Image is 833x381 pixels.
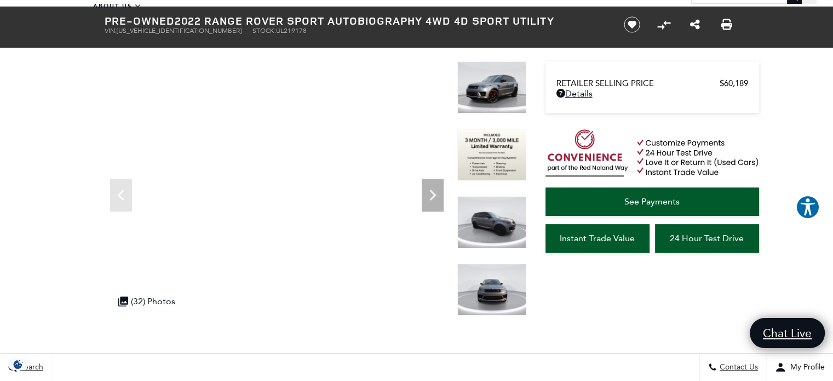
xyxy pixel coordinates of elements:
[721,18,732,31] a: Print this Pre-Owned 2022 Range Rover Sport Autobiography 4WD 4D Sport Utility
[717,363,758,372] span: Contact Us
[620,16,644,33] button: Save vehicle
[105,27,117,35] span: VIN:
[560,233,635,243] span: Instant Trade Value
[117,27,242,35] span: [US_VEHICLE_IDENTIFICATION_NUMBER]
[656,16,672,33] button: Compare vehicle
[105,15,606,27] h1: 2022 Range Rover Sport Autobiography 4WD 4D Sport Utility
[252,27,276,35] span: Stock:
[105,13,175,28] strong: Pre-Owned
[624,196,680,207] span: See Payments
[750,318,825,348] a: Chat Live
[655,224,759,253] a: 24 Hour Test Drive
[457,264,526,316] img: Used 2022 Eiger Gray Metallic Land Rover Autobiography image 4
[720,78,748,88] span: $60,189
[786,363,825,372] span: My Profile
[545,224,650,253] a: Instant Trade Value
[5,359,31,370] div: Privacy Settings
[276,27,307,35] span: UL219178
[457,61,526,113] img: Used 2022 Eiger Gray Metallic Land Rover Autobiography image 1
[422,179,444,212] div: Next
[113,291,181,312] div: (32) Photos
[545,187,759,216] a: See Payments
[796,195,820,221] aside: Accessibility Help Desk
[105,61,449,320] iframe: To enrich screen reader interactions, please activate Accessibility in Grammarly extension settings
[556,78,720,88] span: Retailer Selling Price
[556,88,748,99] a: Details
[767,354,833,381] button: Open user profile menu
[757,326,817,340] span: Chat Live
[457,196,526,248] img: Used 2022 Eiger Gray Metallic Land Rover Autobiography image 3
[690,18,700,31] a: Share this Pre-Owned 2022 Range Rover Sport Autobiography 4WD 4D Sport Utility
[556,78,748,88] a: Retailer Selling Price $60,189
[457,129,526,181] img: Used 2022 Eiger Gray Metallic Land Rover Autobiography image 2
[796,195,820,219] button: Explore your accessibility options
[670,233,744,243] span: 24 Hour Test Drive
